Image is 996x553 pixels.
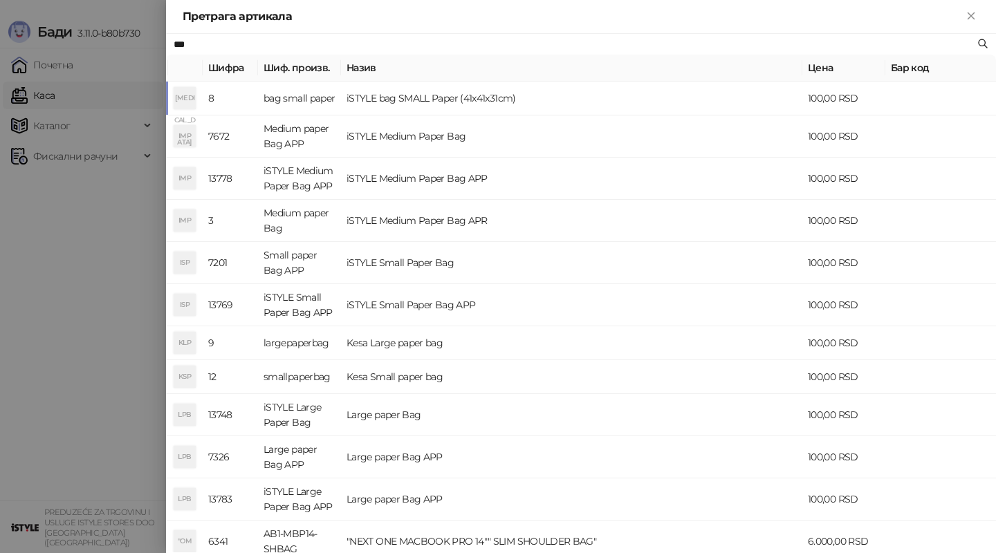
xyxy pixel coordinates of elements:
[802,242,885,284] td: 100,00 RSD
[174,530,196,552] div: "OM
[341,394,802,436] td: Large paper Bag
[203,158,258,200] td: 13778
[203,284,258,326] td: 13769
[258,55,341,82] th: Шиф. произв.
[258,478,341,521] td: iSTYLE Large Paper Bag APP
[203,436,258,478] td: 7326
[341,55,802,82] th: Назив
[802,284,885,326] td: 100,00 RSD
[258,284,341,326] td: iSTYLE Small Paper Bag APP
[802,158,885,200] td: 100,00 RSD
[258,158,341,200] td: iSTYLE Medium Paper Bag APP
[174,446,196,468] div: LPB
[174,294,196,316] div: ISP
[963,8,979,25] button: Close
[203,242,258,284] td: 7201
[802,115,885,158] td: 100,00 RSD
[802,55,885,82] th: Цена
[802,360,885,394] td: 100,00 RSD
[258,436,341,478] td: Large paper Bag APP
[341,115,802,158] td: iSTYLE Medium Paper Bag
[341,158,802,200] td: iSTYLE Medium Paper Bag APP
[802,394,885,436] td: 100,00 RSD
[341,436,802,478] td: Large paper Bag APP
[258,242,341,284] td: Small paper Bag APP
[258,200,341,242] td: Medium paper Bag
[174,87,196,109] div: [MEDICAL_DATA]
[258,360,341,394] td: smallpaperbag
[174,125,196,147] div: IMP
[341,200,802,242] td: iSTYLE Medium Paper Bag APR
[174,332,196,354] div: KLP
[203,55,258,82] th: Шифра
[341,242,802,284] td: iSTYLE Small Paper Bag
[174,252,196,274] div: ISP
[341,284,802,326] td: iSTYLE Small Paper Bag APP
[203,326,258,360] td: 9
[258,82,341,115] td: bag small paper
[174,366,196,388] div: KSP
[203,115,258,158] td: 7672
[802,200,885,242] td: 100,00 RSD
[802,478,885,521] td: 100,00 RSD
[258,326,341,360] td: largepaperbag
[802,326,885,360] td: 100,00 RSD
[341,478,802,521] td: Large paper Bag APP
[802,436,885,478] td: 100,00 RSD
[203,82,258,115] td: 8
[183,8,963,25] div: Претрага артикала
[203,360,258,394] td: 12
[885,55,996,82] th: Бар код
[174,404,196,426] div: LPB
[341,326,802,360] td: Kesa Large paper bag
[203,478,258,521] td: 13783
[174,488,196,510] div: LPB
[258,394,341,436] td: iSTYLE Large Paper Bag
[174,209,196,232] div: IMP
[802,82,885,115] td: 100,00 RSD
[341,82,802,115] td: iSTYLE bag SMALL Paper (41x41x31cm)
[203,200,258,242] td: 3
[341,360,802,394] td: Kesa Small paper bag
[258,115,341,158] td: Medium paper Bag APP
[174,167,196,189] div: IMP
[203,394,258,436] td: 13748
